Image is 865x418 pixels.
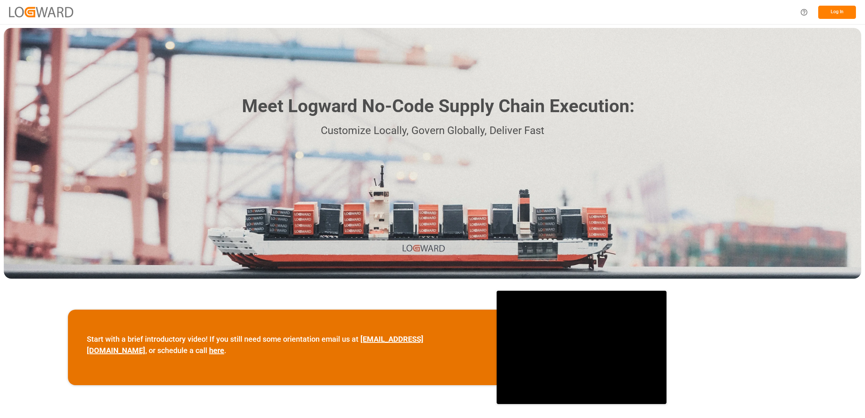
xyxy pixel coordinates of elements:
h1: Meet Logward No-Code Supply Chain Execution: [242,93,634,120]
button: Help Center [796,4,813,21]
p: Start with a brief introductory video! If you still need some orientation email us at , or schedu... [87,333,478,356]
img: Logward_new_orange.png [9,7,73,17]
button: Log In [818,6,856,19]
iframe: video [497,291,666,404]
a: here [209,346,224,355]
p: Customize Locally, Govern Globally, Deliver Fast [231,122,634,139]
